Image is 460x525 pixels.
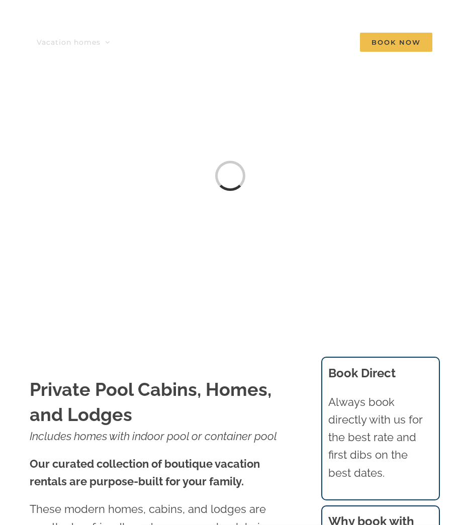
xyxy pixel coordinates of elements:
[316,39,347,46] span: Contact
[195,39,247,46] span: Deals & More
[37,32,110,52] a: Vacation homes
[360,32,432,52] a: Book Now
[360,33,432,52] span: Book Now
[215,161,245,191] div: Loading...
[328,393,432,482] p: Always book directly with us for the best rate and first dibs on the best dates.
[15,7,186,30] img: Branson Family Retreats Logo
[123,32,182,52] a: Things to do
[195,32,257,52] a: Deals & More
[123,39,173,46] span: Things to do
[30,457,260,488] strong: Our curated collection of boutique vacation rentals are purpose-built for your family.
[30,379,271,425] strong: Private Pool Cabins, Homes, and Lodges
[269,32,303,52] a: About
[30,430,277,443] em: Includes homes with indoor pool or container pool
[328,366,396,380] b: Book Direct
[37,39,101,46] span: Vacation homes
[316,32,347,52] a: Contact
[269,39,294,46] span: About
[37,32,445,52] nav: Main Menu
